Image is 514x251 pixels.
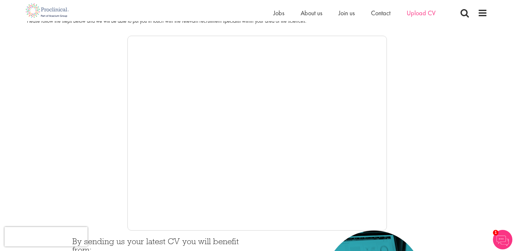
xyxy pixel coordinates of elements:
[27,18,487,25] div: Please follow the steps below and we will be able to put you in touch with the relevant recruitme...
[339,9,355,17] a: Join us
[493,230,512,249] img: Chatbot
[407,9,436,17] a: Upload CV
[5,227,88,246] iframe: reCAPTCHA
[493,230,498,235] span: 1
[371,9,390,17] a: Contact
[273,9,284,17] a: Jobs
[301,9,322,17] a: About us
